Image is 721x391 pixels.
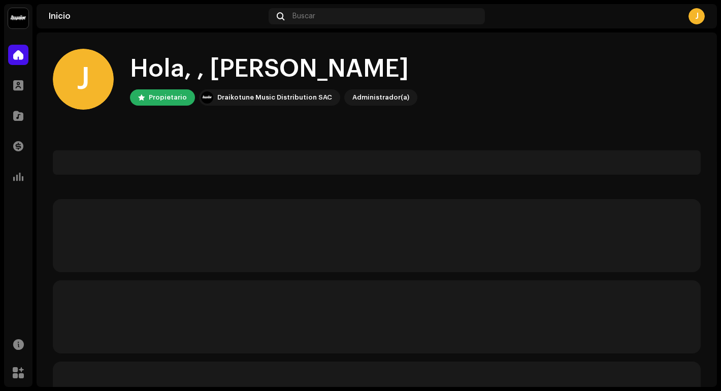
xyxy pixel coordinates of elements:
[53,49,114,110] div: J
[149,91,187,104] div: Propietario
[352,91,409,104] div: Administrador(a)
[130,53,417,85] div: Hola, , [PERSON_NAME]
[8,8,28,28] img: 10370c6a-d0e2-4592-b8a2-38f444b0ca44
[217,91,332,104] div: Draikotune Music Distribution SAC
[49,12,265,20] div: Inicio
[689,8,705,24] div: J
[201,91,213,104] img: 10370c6a-d0e2-4592-b8a2-38f444b0ca44
[292,12,315,20] span: Buscar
